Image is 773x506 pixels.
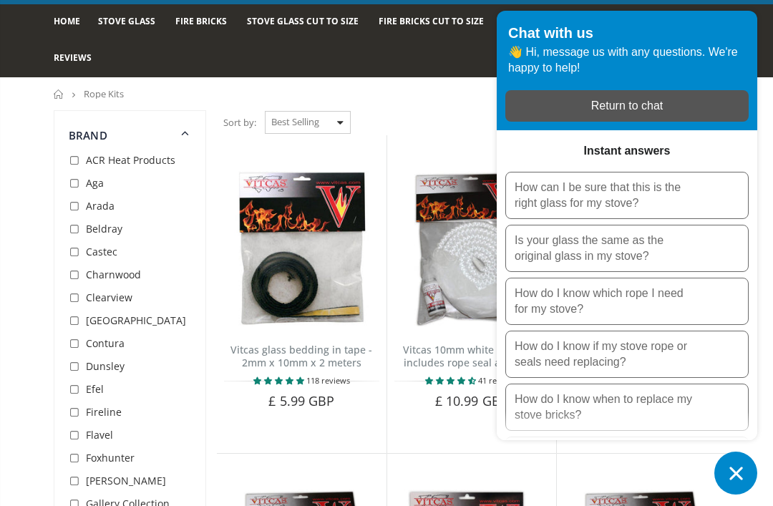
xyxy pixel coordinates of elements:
[306,375,350,386] span: 118 reviews
[86,245,117,258] span: Castec
[253,375,306,386] span: 4.85 stars
[86,153,175,167] span: ACR Heat Products
[268,392,334,409] span: £ 5.99 GBP
[425,375,478,386] span: 4.66 stars
[223,110,256,135] span: Sort by:
[230,343,372,370] a: Vitcas glass bedding in tape - 2mm x 10mm x 2 meters
[247,4,369,41] a: Stove Glass Cut To Size
[86,313,186,327] span: [GEOGRAPHIC_DATA]
[403,343,540,370] a: Vitcas 10mm white rope kit - includes rope seal and glue!
[69,128,107,142] span: Brand
[86,382,104,396] span: Efel
[54,52,92,64] span: Reviews
[54,89,64,99] a: Home
[492,11,762,495] inbox-online-store-chat: Shopify online store chat
[379,4,495,41] a: Fire Bricks Cut To Size
[98,15,155,27] span: Stove Glass
[394,171,550,326] img: Vitcas white rope, glue and gloves kit 10mm
[86,451,135,464] span: Foxhunter
[86,291,132,304] span: Clearview
[86,474,166,487] span: [PERSON_NAME]
[86,359,125,373] span: Dunsley
[86,176,104,190] span: Aga
[84,87,124,100] span: Rope Kits
[478,375,517,386] span: 41 reviews
[175,4,238,41] a: Fire Bricks
[98,4,166,41] a: Stove Glass
[86,268,141,281] span: Charnwood
[656,4,710,41] a: About us
[86,222,122,235] span: Beldray
[224,171,379,326] img: Vitcas stove glass bedding in tape
[247,15,358,27] span: Stove Glass Cut To Size
[175,15,227,27] span: Fire Bricks
[435,392,508,409] span: £ 10.99 GBP
[86,428,113,442] span: Flavel
[504,4,580,41] a: Accessories
[86,405,122,419] span: Fireline
[86,199,115,213] span: Arada
[86,336,125,350] span: Contura
[54,41,102,77] a: Reviews
[54,4,91,41] a: Home
[379,15,484,27] span: Fire Bricks Cut To Size
[589,4,643,41] a: How To
[54,15,80,27] span: Home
